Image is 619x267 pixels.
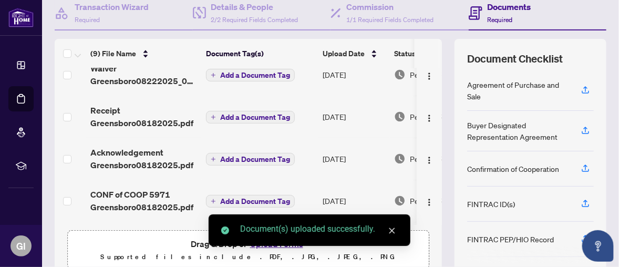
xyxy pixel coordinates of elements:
button: Add a Document Tag [206,195,295,208]
div: Confirmation of Cooperation [467,163,559,174]
button: Add a Document Tag [206,110,295,124]
div: Buyer Designated Representation Agreement [467,119,569,142]
img: Logo [425,114,434,122]
div: FINTRAC ID(s) [467,198,515,210]
img: Document Status [394,111,406,122]
span: Receipt Greensboro08182025.pdf [90,104,198,129]
button: Logo [421,192,438,209]
div: Agreement of Purchase and Sale [467,79,569,102]
img: Document Status [394,69,406,80]
button: Logo [421,150,438,167]
span: Drag & Drop or [191,237,306,251]
span: Upload Date [323,48,365,59]
div: FINTRAC PEP/HIO Record [467,233,554,245]
button: Add a Document Tag [206,111,295,124]
img: logo [8,8,34,27]
button: Logo [421,108,438,125]
img: Logo [425,198,434,207]
span: Acknowledgement Greensboro08182025.pdf [90,146,198,171]
span: 1/1 Required Fields Completed [346,16,434,24]
th: (9) File Name [86,39,202,68]
img: Logo [425,156,434,165]
span: plus [211,115,216,120]
span: Required [75,16,100,24]
span: Waiver Greensboro08222025_0001.pdf [90,62,198,87]
span: check-circle [221,227,229,234]
td: [DATE] [318,138,390,180]
span: Pending Review [410,69,462,80]
button: Add a Document Tag [206,68,295,82]
span: Add a Document Tag [220,156,290,163]
button: Logo [421,66,438,83]
button: Add a Document Tag [206,69,295,81]
button: Add a Document Tag [206,153,295,166]
span: Pending Review [410,111,462,122]
th: Status [390,39,479,68]
span: Required [488,16,513,24]
button: Open asap [582,230,614,262]
td: [DATE] [318,54,390,96]
span: 2/2 Required Fields Completed [211,16,298,24]
img: Document Status [394,195,406,207]
th: Upload Date [318,39,390,68]
h4: Commission [346,1,434,13]
h4: Documents [488,1,531,13]
span: Pending Review [410,153,462,165]
span: plus [211,73,216,78]
span: plus [211,199,216,204]
span: CONF of COOP 5971 Greensboro08182025.pdf [90,188,198,213]
span: Add a Document Tag [220,198,290,205]
span: Add a Document Tag [220,71,290,79]
a: Close [386,225,398,237]
div: Document(s) uploaded successfully. [240,223,398,235]
span: Status [394,48,416,59]
span: Add a Document Tag [220,114,290,121]
h4: Details & People [211,1,298,13]
img: Document Status [394,153,406,165]
span: Pending Review [410,195,462,207]
span: GI [16,239,26,253]
th: Document Tag(s) [202,39,318,68]
span: plus [211,157,216,162]
span: Document Checklist [467,52,563,66]
td: [DATE] [318,180,390,222]
h4: Transaction Wizard [75,1,149,13]
button: Add a Document Tag [206,194,295,208]
span: (9) File Name [90,48,136,59]
button: Add a Document Tag [206,152,295,166]
span: close [388,227,396,234]
img: Logo [425,72,434,80]
td: [DATE] [318,96,390,138]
